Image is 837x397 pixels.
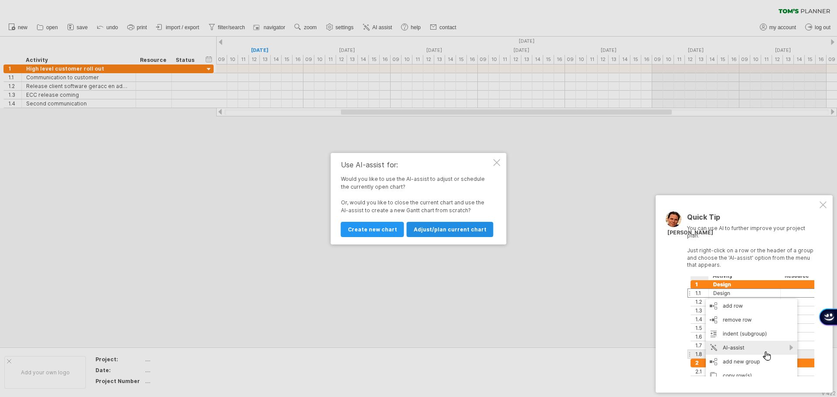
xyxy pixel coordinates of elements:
div: [PERSON_NAME] [667,229,713,237]
div: Quick Tip [687,214,818,225]
span: Create new chart [348,226,397,233]
a: Create new chart [341,222,404,237]
div: Use AI-assist for: [341,161,492,169]
a: Adjust/plan current chart [407,222,493,237]
div: Would you like to use the AI-assist to adjust or schedule the currently open chart? Or, would you... [341,161,492,237]
span: Adjust/plan current chart [414,226,487,233]
div: You can use AI to further improve your project plan. Just right-click on a row or the header of a... [687,214,818,377]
